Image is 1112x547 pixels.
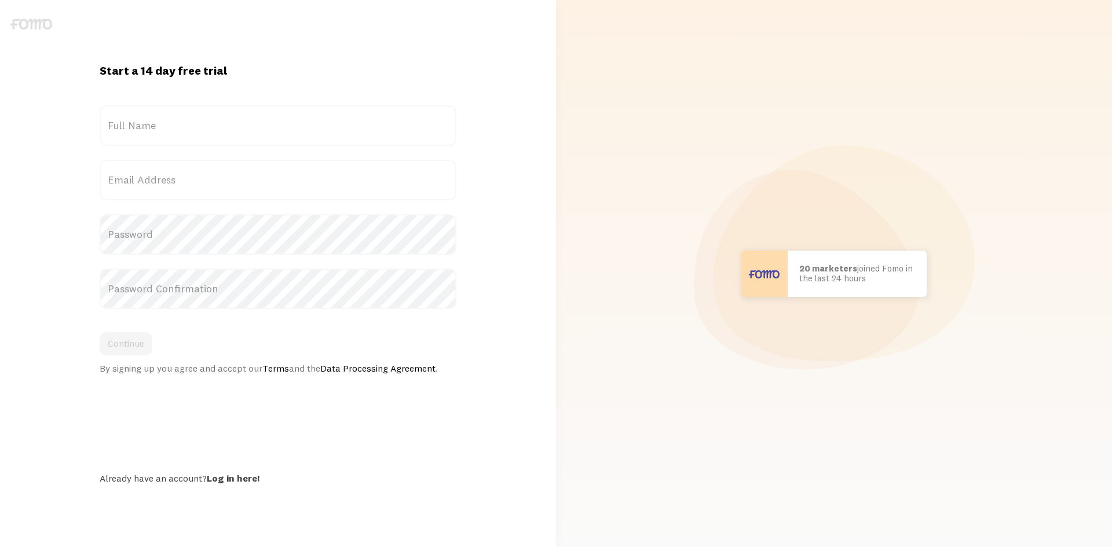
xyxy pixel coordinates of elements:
b: 20 marketers [799,263,857,274]
label: Full Name [100,105,456,146]
a: Data Processing Agreement [320,362,436,374]
h1: Start a 14 day free trial [100,63,456,78]
div: Already have an account? [100,472,456,484]
a: Log in here! [207,472,259,484]
img: User avatar [741,251,788,297]
label: Email Address [100,160,456,200]
img: fomo-logo-gray-b99e0e8ada9f9040e2984d0d95b3b12da0074ffd48d1e5cb62ac37fc77b0b268.svg [10,19,52,30]
label: Password Confirmation [100,269,456,309]
p: joined Fomo in the last 24 hours [799,264,915,283]
label: Password [100,214,456,255]
div: By signing up you agree and accept our and the . [100,362,456,374]
a: Terms [262,362,289,374]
